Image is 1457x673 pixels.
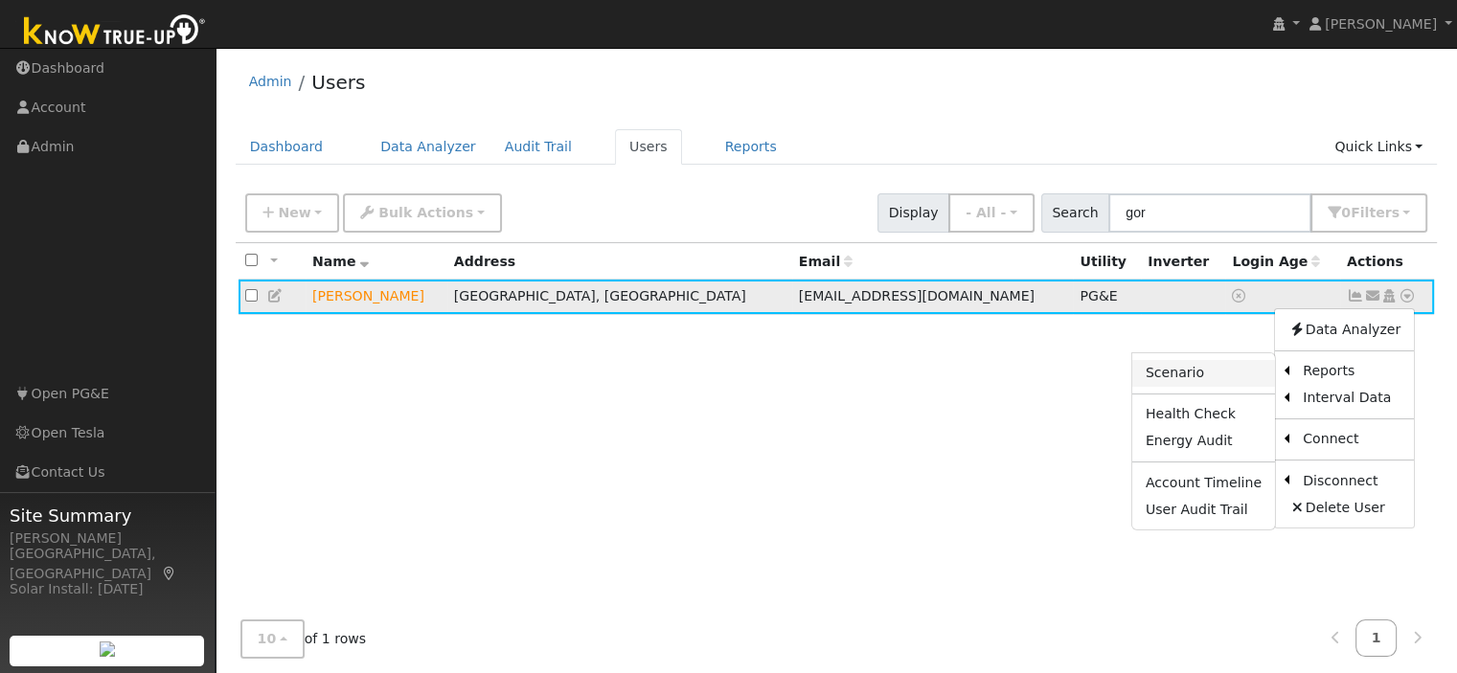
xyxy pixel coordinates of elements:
[711,129,791,165] a: Reports
[1041,193,1109,233] span: Search
[1289,358,1414,385] a: Reports
[161,566,178,581] a: Map
[490,129,586,165] a: Audit Trail
[1275,316,1414,343] a: Data Analyzer
[236,129,338,165] a: Dashboard
[799,254,853,269] span: Email
[1132,496,1275,523] a: User Audit Trail
[258,631,277,646] span: 10
[454,252,785,272] div: Address
[343,193,501,233] button: Bulk Actions
[1148,252,1218,272] div: Inverter
[1351,205,1400,220] span: Filter
[1364,286,1381,306] a: gcallan197@gmail.com
[1132,401,1275,428] a: Health Check Report
[240,619,305,659] button: 10
[1289,467,1414,494] a: Disconnect
[447,280,792,315] td: [GEOGRAPHIC_DATA], [GEOGRAPHIC_DATA]
[10,528,205,549] div: [PERSON_NAME]
[1232,288,1249,303] a: No login access
[1355,619,1398,657] a: 1
[278,205,310,220] span: New
[799,288,1035,303] span: [EMAIL_ADDRESS][DOMAIN_NAME]
[1391,205,1399,220] span: s
[1347,252,1427,272] div: Actions
[948,193,1035,233] button: - All -
[249,74,292,89] a: Admin
[10,579,205,599] div: Solar Install: [DATE]
[1380,288,1398,303] a: Login As
[267,288,285,303] a: Edit User
[1347,288,1364,303] a: Show Graph
[1399,286,1416,306] a: Other actions
[1132,469,1275,496] a: Account Timeline Report
[312,254,369,269] span: Name
[100,641,115,657] img: retrieve
[1132,428,1275,455] a: Energy Audit Report
[615,129,682,165] a: Users
[378,205,473,220] span: Bulk Actions
[1080,288,1117,303] span: PG&E
[1289,426,1414,453] a: Connect
[245,193,340,233] button: New
[1275,494,1414,521] a: Delete User
[1232,254,1320,269] span: Days since last login
[14,11,216,54] img: Know True-Up
[10,503,205,528] span: Site Summary
[10,544,205,584] div: [GEOGRAPHIC_DATA], [GEOGRAPHIC_DATA]
[306,280,447,315] td: Lead
[1320,129,1437,165] a: Quick Links
[366,129,490,165] a: Data Analyzer
[1132,360,1275,387] a: Scenario Report
[311,71,365,94] a: Users
[1289,385,1414,412] a: Interval Data
[1325,16,1437,32] span: [PERSON_NAME]
[1108,193,1311,233] input: Search
[1310,193,1427,233] button: 0Filters
[1080,252,1134,272] div: Utility
[240,619,367,659] span: of 1 rows
[877,193,949,233] span: Display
